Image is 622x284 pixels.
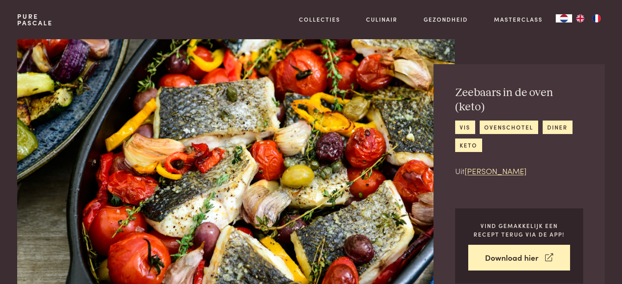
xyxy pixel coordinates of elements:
a: Collecties [299,15,340,24]
a: Culinair [366,15,397,24]
a: EN [572,14,588,22]
a: vis [455,121,475,134]
ul: Language list [572,14,605,22]
a: Gezondheid [424,15,468,24]
a: Download hier [468,245,570,271]
p: Uit [455,165,583,177]
a: NL [556,14,572,22]
a: diner [543,121,573,134]
a: Masterclass [494,15,543,24]
a: ovenschotel [480,121,538,134]
h2: Zeebaars in de oven (keto) [455,86,583,114]
a: FR [588,14,605,22]
a: keto [455,139,482,152]
p: Vind gemakkelijk een recept terug via de app! [468,221,570,238]
aside: Language selected: Nederlands [556,14,605,22]
div: Language [556,14,572,22]
a: [PERSON_NAME] [465,165,527,176]
a: PurePascale [17,13,53,26]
